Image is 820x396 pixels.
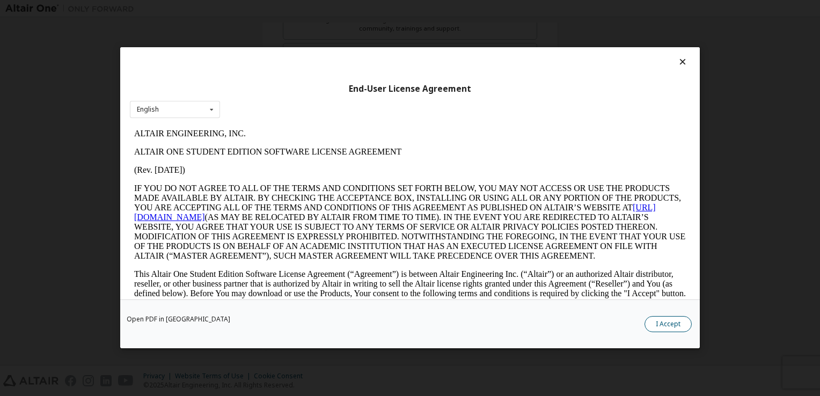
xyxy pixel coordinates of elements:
[4,41,556,50] p: (Rev. [DATE])
[645,317,692,333] button: I Accept
[4,59,556,136] p: IF YOU DO NOT AGREE TO ALL OF THE TERMS AND CONDITIONS SET FORTH BELOW, YOU MAY NOT ACCESS OR USE...
[4,23,556,32] p: ALTAIR ONE STUDENT EDITION SOFTWARE LICENSE AGREEMENT
[137,106,159,113] div: English
[4,145,556,184] p: This Altair One Student Edition Software License Agreement (“Agreement”) is between Altair Engine...
[130,84,690,94] div: End-User License Agreement
[4,78,526,97] a: [URL][DOMAIN_NAME]
[4,4,556,14] p: ALTAIR ENGINEERING, INC.
[127,317,230,323] a: Open PDF in [GEOGRAPHIC_DATA]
